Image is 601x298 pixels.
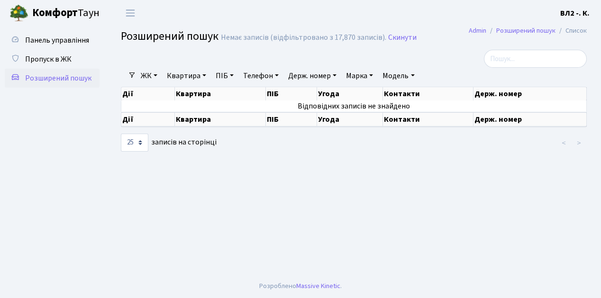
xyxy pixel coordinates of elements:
a: ВЛ2 -. К. [560,8,590,19]
th: Держ. номер [474,87,587,100]
nav: breadcrumb [455,21,601,41]
th: ПІБ [266,87,317,100]
a: Пропуск в ЖК [5,50,100,69]
span: Панель управління [25,35,89,45]
a: Admin [469,26,486,36]
th: Дії [121,112,175,126]
input: Пошук... [484,50,587,68]
th: Контакти [383,112,474,126]
div: Немає записів (відфільтровано з 17,870 записів). [221,33,386,42]
a: Розширений пошук [496,26,555,36]
span: Таун [32,5,100,21]
th: Квартира [175,112,266,126]
th: Держ. номер [474,112,587,126]
a: Квартира [163,68,210,84]
th: Угода [317,112,383,126]
select: записів на сторінці [121,134,148,152]
th: Квартира [175,87,266,100]
b: ВЛ2 -. К. [560,8,590,18]
th: Дії [121,87,175,100]
a: Телефон [239,68,282,84]
th: Угода [317,87,383,100]
th: ПІБ [266,112,317,126]
a: Скинути [388,33,417,42]
a: Панель управління [5,31,100,50]
div: Розроблено . [259,281,342,291]
a: Модель [379,68,418,84]
th: Контакти [383,87,474,100]
span: Розширений пошук [25,73,91,83]
span: Розширений пошук [121,28,219,45]
li: Список [555,26,587,36]
span: Пропуск в ЖК [25,54,72,64]
a: Розширений пошук [5,69,100,88]
b: Комфорт [32,5,78,20]
a: Massive Kinetic [296,281,340,291]
a: ПІБ [212,68,237,84]
button: Переключити навігацію [118,5,142,21]
label: записів на сторінці [121,134,217,152]
td: Відповідних записів не знайдено [121,100,587,112]
a: Держ. номер [284,68,340,84]
a: ЖК [137,68,161,84]
img: logo.png [9,4,28,23]
a: Марка [342,68,377,84]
